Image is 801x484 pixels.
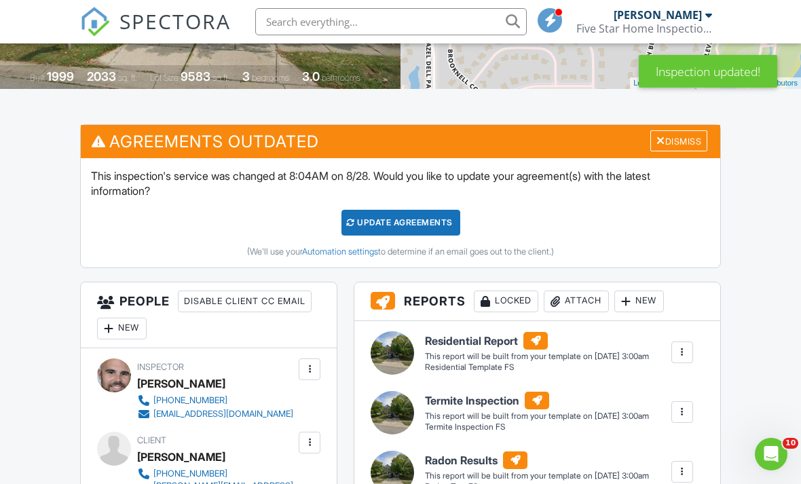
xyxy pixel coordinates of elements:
[137,362,184,372] span: Inspector
[87,69,116,83] div: 2033
[425,392,649,409] h6: Termite Inspection
[91,246,710,257] div: (We'll use your to determine if an email goes out to the client.)
[474,291,538,312] div: Locked
[81,282,337,348] h3: People
[97,318,147,339] div: New
[137,394,293,407] a: [PHONE_NUMBER]
[354,282,720,321] h3: Reports
[30,73,45,83] span: Built
[80,18,231,47] a: SPECTORA
[302,246,378,257] a: Automation settings
[614,291,664,312] div: New
[633,79,656,87] a: Leaflet
[212,73,229,83] span: sq.ft.
[47,69,74,83] div: 1999
[630,77,801,89] div: |
[137,467,295,481] a: [PHONE_NUMBER]
[178,291,312,312] div: Disable Client CC Email
[783,438,798,449] span: 10
[137,435,166,445] span: Client
[425,351,649,362] div: This report will be built from your template on [DATE] 3:00am
[425,411,649,422] div: This report will be built from your template on [DATE] 3:00am
[425,332,649,350] h6: Residential Report
[425,451,649,469] h6: Radon Results
[425,362,649,373] div: Residential Template FS
[639,55,777,88] div: Inspection updated!
[137,407,293,421] a: [EMAIL_ADDRESS][DOMAIN_NAME]
[252,73,289,83] span: bedrooms
[242,69,250,83] div: 3
[425,422,649,433] div: Termite Inspection FS
[153,395,227,406] div: [PHONE_NUMBER]
[255,8,527,35] input: Search everything...
[137,447,225,467] div: [PERSON_NAME]
[302,69,320,83] div: 3.0
[614,8,702,22] div: [PERSON_NAME]
[755,438,787,470] iframe: Intercom live chat
[118,73,137,83] span: sq. ft.
[81,125,720,158] h3: Agreements Outdated
[80,7,110,37] img: The Best Home Inspection Software - Spectora
[119,7,231,35] span: SPECTORA
[341,210,460,236] div: Update Agreements
[322,73,360,83] span: bathrooms
[425,470,649,481] div: This report will be built from your template on [DATE] 3:00am
[137,373,225,394] div: [PERSON_NAME]
[153,409,293,420] div: [EMAIL_ADDRESS][DOMAIN_NAME]
[650,130,707,151] div: Dismiss
[153,468,227,479] div: [PHONE_NUMBER]
[576,22,712,35] div: Five Star Home Inspections
[150,73,179,83] span: Lot Size
[181,69,210,83] div: 9583
[81,158,720,267] div: This inspection's service was changed at 8:04AM on 8/28. Would you like to update your agreement(...
[544,291,609,312] div: Attach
